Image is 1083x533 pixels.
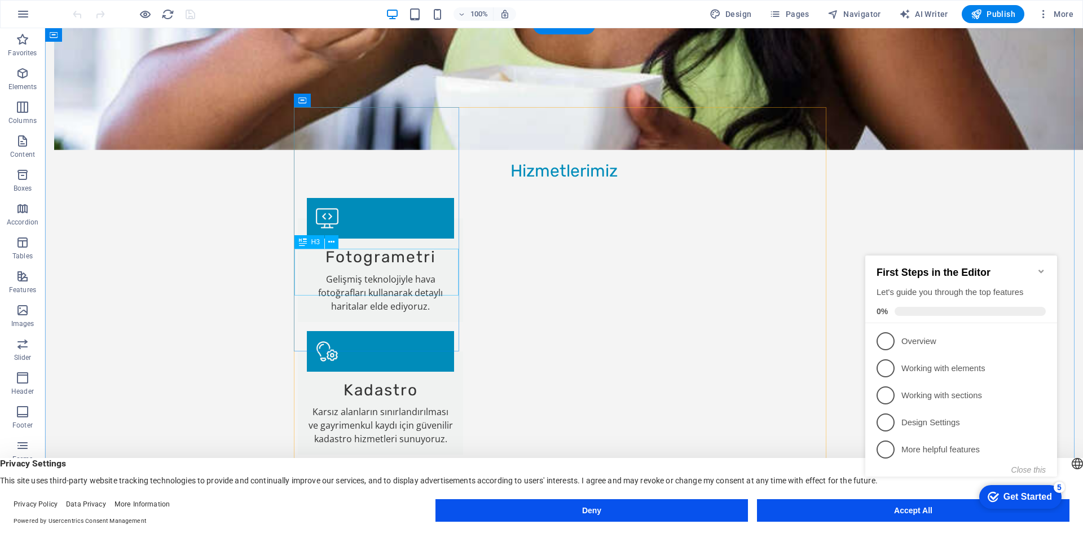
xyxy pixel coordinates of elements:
[971,8,1015,20] span: Publish
[12,455,33,464] p: Forms
[14,353,32,362] p: Slider
[311,239,320,245] span: H3
[823,5,886,23] button: Navigator
[470,7,488,21] h6: 100%
[143,253,191,263] div: Get Started
[962,5,1024,23] button: Publish
[8,82,37,91] p: Elements
[1033,5,1078,23] button: More
[14,184,32,193] p: Boxes
[5,143,196,170] li: Working with sections
[11,387,34,396] p: Header
[41,96,176,108] p: Overview
[9,285,36,294] p: Features
[765,5,813,23] button: Pages
[16,28,185,39] h2: First Steps in the Editor
[827,8,881,20] span: Navigator
[895,5,953,23] button: AI Writer
[176,28,185,37] div: Minimize checklist
[10,150,35,159] p: Content
[11,319,34,328] p: Images
[1038,8,1073,20] span: More
[5,170,196,197] li: Design Settings
[5,89,196,116] li: Overview
[161,8,174,21] i: Reload page
[138,7,152,21] button: Click here to leave preview mode and continue editing
[710,8,752,20] span: Design
[8,116,37,125] p: Columns
[8,49,37,58] p: Favorites
[16,68,34,77] span: 0%
[41,124,176,135] p: Working with elements
[705,5,756,23] div: Design (Ctrl+Alt+Y)
[899,8,948,20] span: AI Writer
[16,47,185,59] div: Let's guide you through the top features
[118,246,201,270] div: Get Started 5 items remaining, 0% complete
[705,5,756,23] button: Design
[193,243,204,254] div: 5
[161,7,174,21] button: reload
[151,226,185,235] button: Close this
[41,151,176,162] p: Working with sections
[5,116,196,143] li: Working with elements
[12,421,33,430] p: Footer
[12,252,33,261] p: Tables
[769,8,809,20] span: Pages
[454,7,494,21] button: 100%
[5,197,196,224] li: More helpful features
[500,9,510,19] i: On resize automatically adjust zoom level to fit chosen device.
[41,178,176,190] p: Design Settings
[7,218,38,227] p: Accordion
[41,205,176,217] p: More helpful features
